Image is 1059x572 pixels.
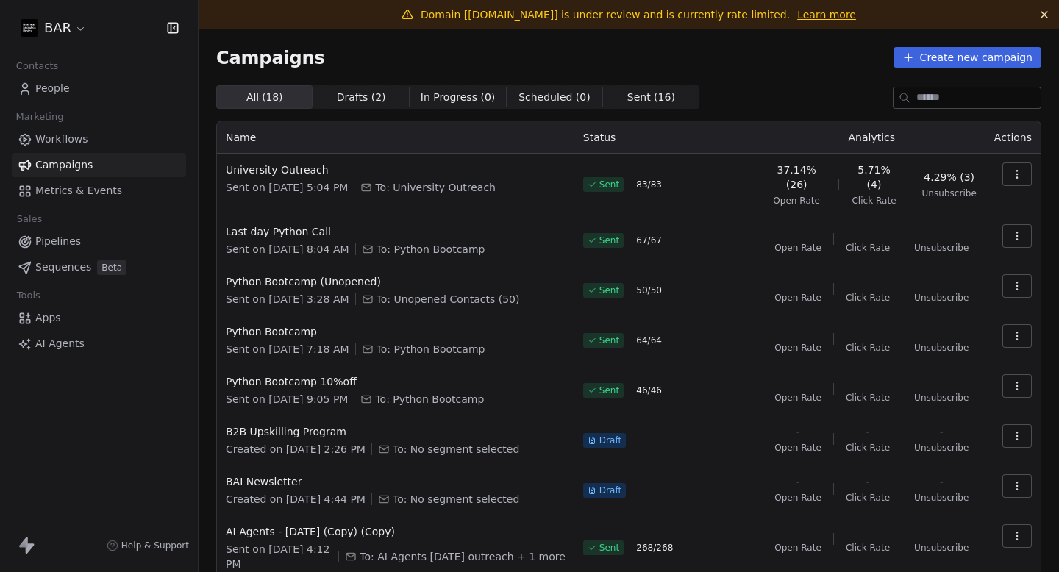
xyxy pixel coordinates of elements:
[393,492,519,507] span: To: No segment selected
[377,292,520,307] span: To: Unopened Contacts (50)
[846,342,890,354] span: Click Rate
[599,485,621,496] span: Draft
[922,187,977,199] span: Unsubscribe
[12,76,186,101] a: People
[12,153,186,177] a: Campaigns
[773,195,820,207] span: Open Rate
[774,342,821,354] span: Open Rate
[107,540,189,551] a: Help & Support
[774,492,821,504] span: Open Rate
[12,179,186,203] a: Metrics & Events
[217,121,574,154] th: Name
[226,542,332,571] span: Sent on [DATE] 4:12 PM
[377,242,485,257] span: To: Python Bootcamp
[18,15,90,40] button: BAR
[774,442,821,454] span: Open Rate
[599,179,619,190] span: Sent
[35,260,91,275] span: Sequences
[226,474,566,489] span: BAI Newsletter
[226,374,566,389] span: Python Bootcamp 10%off
[35,234,81,249] span: Pipelines
[846,242,890,254] span: Click Rate
[377,342,485,357] span: To: Python Bootcamp
[226,342,349,357] span: Sent on [DATE] 7:18 AM
[226,524,566,539] span: AI Agents - [DATE] (Copy) (Copy)
[914,542,969,554] span: Unsubscribe
[797,7,856,22] a: Learn more
[97,260,126,275] span: Beta
[35,81,70,96] span: People
[337,90,386,105] span: Drafts ( 2 )
[850,162,897,192] span: 5.71% (4)
[599,285,619,296] span: Sent
[360,549,565,564] span: To: AI Agents May 2025 outreach + 1 more
[914,342,969,354] span: Unsubscribe
[599,385,619,396] span: Sent
[774,542,821,554] span: Open Rate
[846,442,890,454] span: Click Rate
[226,492,366,507] span: Created on [DATE] 4:44 PM
[940,474,944,489] span: -
[774,242,821,254] span: Open Rate
[914,292,969,304] span: Unsubscribe
[226,180,348,195] span: Sent on [DATE] 5:04 PM
[774,392,821,404] span: Open Rate
[636,335,662,346] span: 64 / 64
[774,292,821,304] span: Open Rate
[636,235,662,246] span: 67 / 67
[226,162,566,177] span: University Outreach
[627,90,675,105] span: Sent ( 16 )
[375,392,484,407] span: To: Python Bootcamp
[226,274,566,289] span: Python Bootcamp (Unopened)
[636,179,662,190] span: 83 / 83
[226,442,366,457] span: Created on [DATE] 2:26 PM
[599,435,621,446] span: Draft
[226,242,349,257] span: Sent on [DATE] 8:04 AM
[636,385,662,396] span: 46 / 46
[375,180,496,195] span: To: University Outreach
[914,242,969,254] span: Unsubscribe
[35,157,93,173] span: Campaigns
[226,292,349,307] span: Sent on [DATE] 3:28 AM
[12,229,186,254] a: Pipelines
[599,542,619,554] span: Sent
[10,208,49,230] span: Sales
[12,332,186,356] a: AI Agents
[914,392,969,404] span: Unsubscribe
[35,183,122,199] span: Metrics & Events
[914,492,969,504] span: Unsubscribe
[846,542,890,554] span: Click Rate
[12,127,186,151] a: Workflows
[216,47,325,68] span: Campaigns
[226,224,566,239] span: Last day Python Call
[846,292,890,304] span: Click Rate
[866,424,869,439] span: -
[35,336,85,351] span: AI Agents
[10,285,46,307] span: Tools
[636,285,662,296] span: 50 / 50
[985,121,1041,154] th: Actions
[599,335,619,346] span: Sent
[866,474,869,489] span: -
[914,442,969,454] span: Unsubscribe
[636,542,673,554] span: 268 / 268
[796,474,800,489] span: -
[12,255,186,279] a: SequencesBeta
[852,195,896,207] span: Click Rate
[796,424,800,439] span: -
[924,170,974,185] span: 4.29% (3)
[599,235,619,246] span: Sent
[35,132,88,147] span: Workflows
[12,306,186,330] a: Apps
[767,162,827,192] span: 37.14% (26)
[226,324,566,339] span: Python Bootcamp
[846,392,890,404] span: Click Rate
[121,540,189,551] span: Help & Support
[758,121,985,154] th: Analytics
[940,424,944,439] span: -
[226,392,348,407] span: Sent on [DATE] 9:05 PM
[421,9,790,21] span: Domain [[DOMAIN_NAME]] is under review and is currently rate limited.
[894,47,1041,68] button: Create new campaign
[21,19,38,37] img: bar1.webp
[846,492,890,504] span: Click Rate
